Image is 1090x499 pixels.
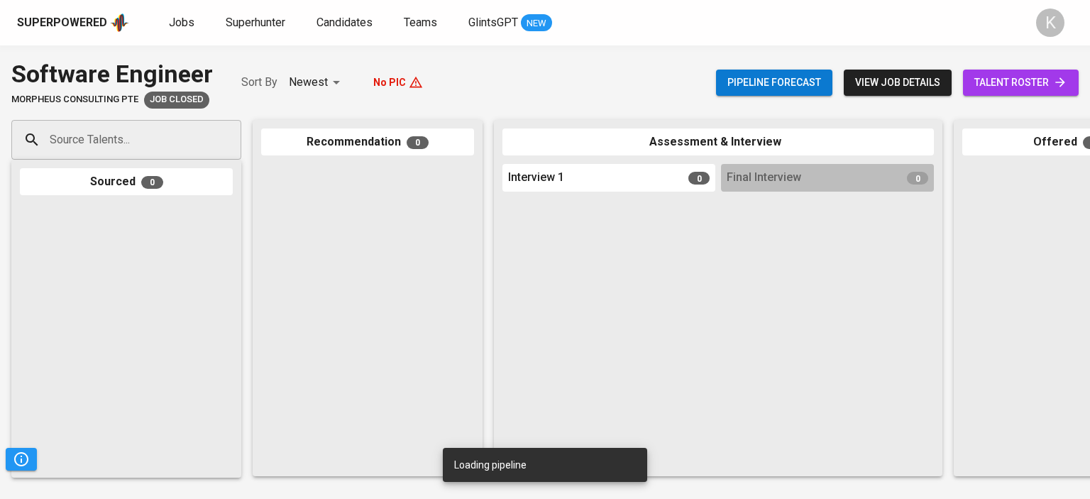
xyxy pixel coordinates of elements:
[963,70,1079,96] a: talent roster
[1036,9,1064,37] div: K
[261,128,474,156] div: Recommendation
[11,57,213,92] div: Software Engineer
[688,172,710,185] span: 0
[144,93,209,106] span: Job Closed
[727,74,821,92] span: Pipeline forecast
[289,70,345,96] div: Newest
[468,14,552,32] a: GlintsGPT NEW
[727,170,801,186] span: Final Interview
[6,448,37,471] button: Pipeline Triggers
[226,16,285,29] span: Superhunter
[502,128,934,156] div: Assessment & Interview
[855,74,940,92] span: view job details
[17,12,129,33] a: Superpoweredapp logo
[521,16,552,31] span: NEW
[907,172,928,185] span: 0
[141,176,163,189] span: 0
[226,14,288,32] a: Superhunter
[404,16,437,29] span: Teams
[17,15,107,31] div: Superpowered
[11,93,138,106] span: Morpheus Consulting Pte
[316,16,373,29] span: Candidates
[169,14,197,32] a: Jobs
[241,74,277,91] p: Sort By
[20,168,233,196] div: Sourced
[233,138,236,141] button: Open
[110,12,129,33] img: app logo
[407,136,429,149] span: 0
[844,70,952,96] button: view job details
[373,75,406,89] p: No PIC
[974,74,1067,92] span: talent roster
[289,74,328,91] p: Newest
[716,70,832,96] button: Pipeline forecast
[508,170,564,186] span: Interview 1
[169,16,194,29] span: Jobs
[468,16,518,29] span: GlintsGPT
[454,452,527,478] div: Loading pipeline
[404,14,440,32] a: Teams
[316,14,375,32] a: Candidates
[144,92,209,109] div: Job closure caused by changes in client hiring plans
